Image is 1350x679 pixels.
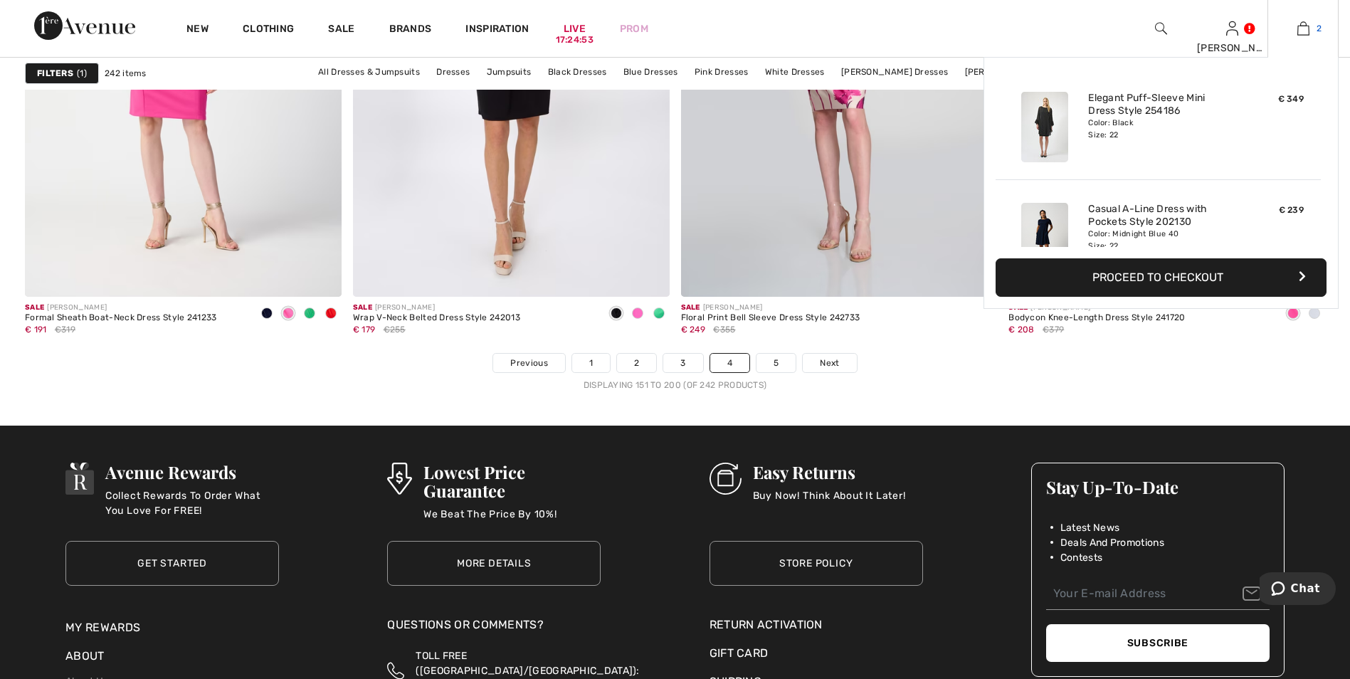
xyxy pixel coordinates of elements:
[25,353,1325,391] nav: Page navigation
[617,354,656,372] a: 2
[1268,20,1338,37] a: 2
[1317,22,1322,35] span: 2
[493,354,564,372] a: Previous
[687,63,756,81] a: Pink Dresses
[1155,20,1167,37] img: search the website
[1279,205,1304,215] span: € 239
[1046,578,1270,610] input: Your E-mail Address
[958,63,1079,81] a: [PERSON_NAME] Dresses
[55,323,75,336] span: €319
[1088,203,1228,228] a: Casual A-Line Dress with Pockets Style 202130
[416,650,639,677] span: TOLL FREE ([GEOGRAPHIC_DATA]/[GEOGRAPHIC_DATA]):
[423,463,601,500] h3: Lowest Price Guarantee
[681,303,700,312] span: Sale
[25,302,217,313] div: [PERSON_NAME]
[423,507,601,535] p: We Beat The Price By 10%!
[1226,20,1238,37] img: My Info
[1008,325,1035,335] span: € 208
[34,11,135,40] img: 1ère Avenue
[648,302,670,326] div: Island green
[541,63,614,81] a: Black Dresses
[105,488,279,517] p: Collect Rewards To Order What You Love For FREE!
[37,67,73,80] strong: Filters
[710,616,923,633] a: Return Activation
[387,463,411,495] img: Lowest Price Guarantee
[299,302,320,326] div: Island green
[429,63,477,81] a: Dresses
[572,354,610,372] a: 1
[710,645,923,662] a: Gift Card
[311,63,427,81] a: All Dresses & Jumpsuits
[627,302,648,326] div: Ultra pink
[564,21,586,36] a: Live17:24:53
[353,313,520,323] div: Wrap V-Neck Belted Dress Style 242013
[753,463,906,481] h3: Easy Returns
[480,63,539,81] a: Jumpsuits
[353,303,372,312] span: Sale
[713,323,735,336] span: €355
[710,463,742,495] img: Easy Returns
[1282,302,1304,326] div: Shocking pink
[756,354,796,372] a: 5
[278,302,299,326] div: Ultra pink
[1008,313,1185,323] div: Bodycon Knee-Length Dress Style 241720
[1021,92,1068,162] img: Elegant Puff-Sleeve Mini Dress Style 254186
[25,379,1325,391] div: Displaying 151 to 200 (of 242 products)
[186,23,209,38] a: New
[681,302,860,313] div: [PERSON_NAME]
[1226,21,1238,35] a: Sign In
[65,541,279,586] a: Get Started
[1304,302,1325,326] div: Celestial blue
[1260,572,1336,608] iframe: Opens a widget where you can chat to one of our agents
[834,63,955,81] a: [PERSON_NAME] Dresses
[65,463,94,495] img: Avenue Rewards
[387,541,601,586] a: More Details
[1088,117,1228,140] div: Color: Black Size: 22
[25,325,47,335] span: € 191
[803,354,856,372] a: Next
[758,63,832,81] a: White Dresses
[620,21,648,36] a: Prom
[465,23,529,38] span: Inspiration
[510,357,547,369] span: Previous
[1278,94,1304,104] span: € 349
[710,541,923,586] a: Store Policy
[105,463,279,481] h3: Avenue Rewards
[384,323,406,336] span: €255
[243,23,294,38] a: Clothing
[1088,92,1228,117] a: Elegant Puff-Sleeve Mini Dress Style 254186
[256,302,278,326] div: Midnight Blue
[105,67,147,80] span: 242 items
[25,303,44,312] span: Sale
[1197,41,1267,56] div: [PERSON_NAME]
[1060,550,1102,565] span: Contests
[353,325,376,335] span: € 179
[556,33,594,47] div: 17:24:53
[320,302,342,326] div: Radiant red
[328,23,354,38] a: Sale
[353,302,520,313] div: [PERSON_NAME]
[77,67,87,80] span: 1
[65,648,279,672] div: About
[681,313,860,323] div: Floral Print Bell Sleeve Dress Style 242733
[1021,203,1068,273] img: Casual A-Line Dress with Pockets Style 202130
[820,357,839,369] span: Next
[681,325,706,335] span: € 249
[1046,624,1270,662] button: Subscribe
[1297,20,1309,37] img: My Bag
[1046,478,1270,496] h3: Stay Up-To-Date
[1043,323,1064,336] span: €379
[753,488,906,517] p: Buy Now! Think About It Later!
[1060,520,1119,535] span: Latest News
[65,621,140,634] a: My Rewards
[663,354,702,372] a: 3
[25,313,217,323] div: Formal Sheath Boat-Neck Dress Style 241233
[1060,535,1164,550] span: Deals And Promotions
[996,258,1327,297] button: Proceed to Checkout
[710,354,749,372] a: 4
[389,23,432,38] a: Brands
[616,63,685,81] a: Blue Dresses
